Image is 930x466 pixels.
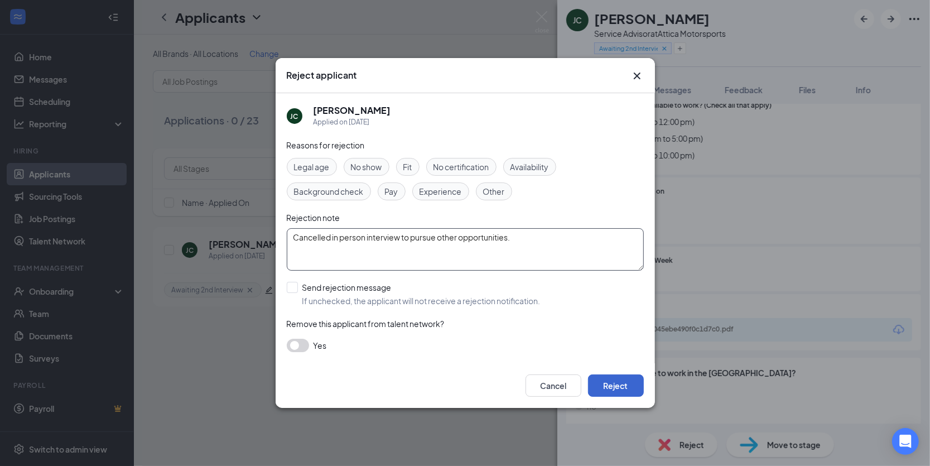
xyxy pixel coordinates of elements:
textarea: Cancelled in person interview to pursue other opportunities. [287,228,644,271]
span: Experience [420,185,462,198]
span: Yes [314,339,327,352]
div: Open Intercom Messenger [892,428,919,455]
h3: Reject applicant [287,69,357,81]
h5: [PERSON_NAME] [314,104,391,117]
div: JC [291,112,298,121]
span: Fit [403,161,412,173]
svg: Cross [630,69,644,83]
span: Reasons for rejection [287,140,365,150]
span: No certification [433,161,489,173]
button: Close [630,69,644,83]
span: No show [351,161,382,173]
span: Background check [294,185,364,198]
button: Reject [588,374,644,397]
span: Remove this applicant from talent network? [287,319,445,329]
button: Cancel [526,374,581,397]
div: Applied on [DATE] [314,117,391,128]
span: Legal age [294,161,330,173]
span: Rejection note [287,213,340,223]
span: Pay [385,185,398,198]
span: Availability [510,161,549,173]
span: Other [483,185,505,198]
